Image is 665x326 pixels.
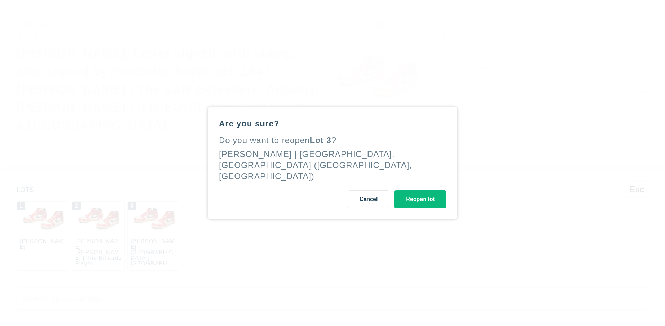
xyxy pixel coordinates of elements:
[219,149,412,181] div: [PERSON_NAME] | [GEOGRAPHIC_DATA], [GEOGRAPHIC_DATA] ([GEOGRAPHIC_DATA], [GEOGRAPHIC_DATA])
[394,190,446,208] button: Reopen lot
[310,135,331,145] span: Lot 3
[219,118,446,129] div: Are you sure?
[219,135,446,146] div: Do you want to reopen ?
[348,190,389,208] button: Cancel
